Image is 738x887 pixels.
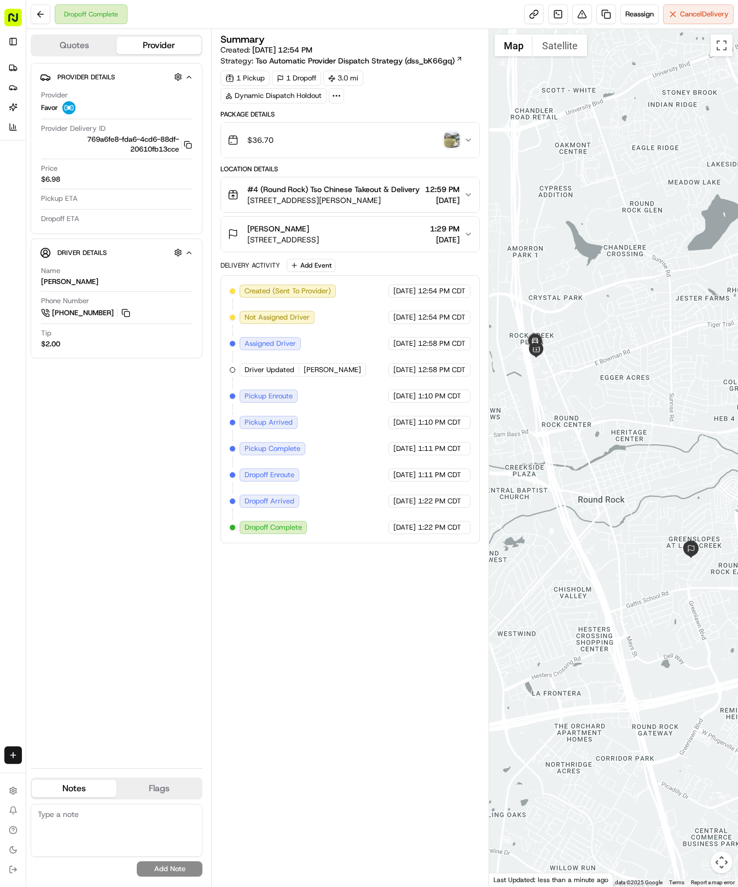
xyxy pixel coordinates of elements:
span: 12:58 PM CDT [418,339,466,349]
a: Terms (opens in new tab) [669,879,684,885]
span: Pickup ETA [41,194,78,204]
span: #4 (Round Rock) Tso Chinese Takeout & Delivery [247,184,420,195]
h3: Summary [220,34,265,44]
span: [PERSON_NAME] [247,223,309,234]
span: Provider Details [57,73,115,82]
button: Flags [117,780,201,797]
span: [DATE] [430,234,460,245]
button: Quotes [32,37,117,54]
span: 1:11 PM CDT [418,444,461,454]
span: [DATE] [425,195,460,206]
button: CancelDelivery [663,4,734,24]
span: [DATE] 12:54 PM [252,45,312,55]
button: #4 (Round Rock) Tso Chinese Takeout & Delivery[STREET_ADDRESS][PERSON_NAME]12:59 PM[DATE] [221,177,479,212]
span: [DATE] [393,418,416,427]
span: Cancel Delivery [680,9,729,19]
button: Driver Details [40,244,193,262]
div: Dynamic Dispatch Holdout [220,88,327,103]
span: Pickup Arrived [245,418,293,427]
span: Created (Sent To Provider) [245,286,331,296]
span: Price [41,164,57,173]
span: [DATE] [393,470,416,480]
button: Provider Details [40,68,193,86]
span: Pickup Enroute [245,391,293,401]
button: Reassign [620,4,659,24]
a: Open this area in Google Maps (opens a new window) [492,872,528,886]
span: Created: [220,44,312,55]
button: 769a6fe8-fda6-4cd6-88df-20610fb13cce [41,135,192,154]
div: 3.0 mi [323,71,363,86]
span: Provider Delivery ID [41,124,106,134]
button: Show satellite imagery [533,34,587,56]
button: [PERSON_NAME][STREET_ADDRESS]1:29 PM[DATE] [221,217,479,252]
span: 1:22 PM CDT [418,496,461,506]
span: Name [41,266,60,276]
div: Delivery Activity [220,261,280,270]
span: [DATE] [393,339,416,349]
div: Strategy: [220,55,463,66]
span: Provider [41,90,68,100]
span: Phone Number [41,296,89,306]
span: Driver Details [57,248,107,257]
span: [DATE] [393,391,416,401]
span: [DATE] [393,444,416,454]
span: Dropoff Arrived [245,496,294,506]
span: Pickup Complete [245,444,300,454]
div: [PERSON_NAME] [41,277,98,287]
span: Map data ©2025 Google [603,879,663,885]
span: 12:54 PM CDT [418,286,466,296]
span: [STREET_ADDRESS][PERSON_NAME] [247,195,420,206]
span: Dropoff Enroute [245,470,294,480]
span: [PHONE_NUMBER] [52,308,114,318]
img: Google [492,872,528,886]
button: $36.70photo_proof_of_delivery image [221,123,479,158]
button: Show street map [495,34,533,56]
div: $2.00 [41,339,60,349]
span: 1:29 PM [430,223,460,234]
span: [DATE] [393,496,416,506]
span: [STREET_ADDRESS] [247,234,319,245]
div: 1 Pickup [220,71,270,86]
button: Provider [117,37,201,54]
span: Driver Updated [245,365,294,375]
span: Dropoff Complete [245,523,302,532]
span: 1:22 PM CDT [418,523,461,532]
a: Tso Automatic Provider Dispatch Strategy (dss_bK66gq) [255,55,463,66]
span: 12:54 PM CDT [418,312,466,322]
a: [PHONE_NUMBER] [41,307,132,319]
span: [DATE] [393,286,416,296]
span: 1:10 PM CDT [418,418,461,427]
div: Location Details [220,165,479,173]
span: Favor [41,103,58,113]
span: 1:10 PM CDT [418,391,461,401]
span: Not Assigned Driver [245,312,310,322]
span: Reassign [625,9,654,19]
a: Report a map error [691,879,735,885]
span: $36.70 [247,135,274,146]
span: Assigned Driver [245,339,296,349]
div: 1 Dropoff [272,71,321,86]
div: Last Updated: less than a minute ago [489,873,613,886]
button: Map camera controls [711,851,733,873]
span: $6.98 [41,175,60,184]
span: [DATE] [393,312,416,322]
span: Tso Automatic Provider Dispatch Strategy (dss_bK66gq) [255,55,455,66]
span: 12:58 PM CDT [418,365,466,375]
span: Tip [41,328,51,338]
span: 1:11 PM CDT [418,470,461,480]
button: Toggle fullscreen view [711,34,733,56]
span: Dropoff ETA [41,214,79,224]
span: [DATE] [393,523,416,532]
span: [DATE] [393,365,416,375]
img: favor.png [62,101,75,114]
div: Package Details [220,110,479,119]
span: 12:59 PM [425,184,460,195]
button: Notes [32,780,117,797]
span: [PERSON_NAME] [304,365,361,375]
img: photo_proof_of_delivery image [444,132,460,148]
button: Add Event [287,259,335,272]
